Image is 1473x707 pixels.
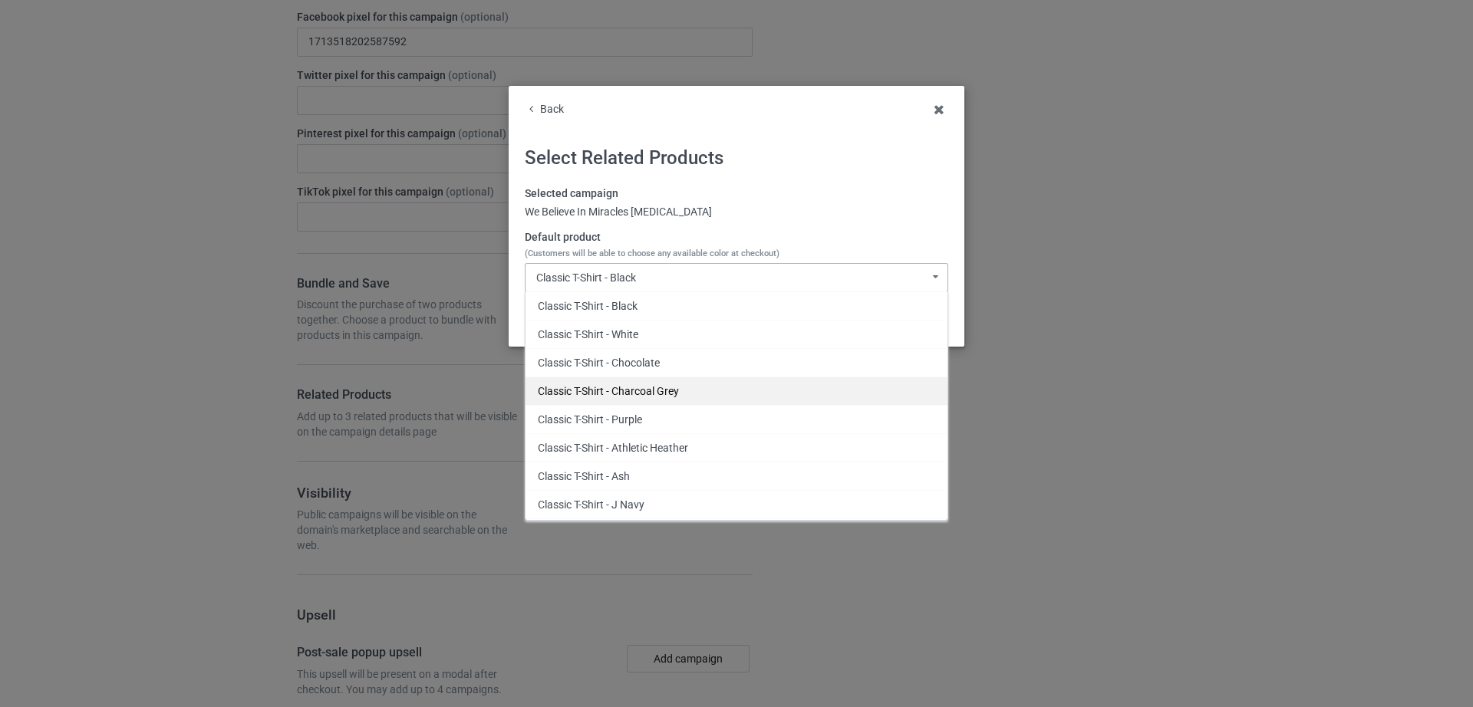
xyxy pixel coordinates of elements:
div: Classic T-Shirt - Black [526,291,947,320]
div: Back [525,102,948,117]
div: Classic T-Shirt - Athletic Heather [526,433,947,462]
div: Classic T-Shirt - Black [536,272,636,283]
div: Classic T-Shirt - Ash [526,462,947,490]
div: Classic T-Shirt - J Navy [526,490,947,518]
label: Default product [525,230,948,260]
div: Classic T-Shirt - Purple [526,405,947,433]
label: Selected campaign [525,186,948,202]
div: Classic T-Shirt - Charcoal Grey [526,377,947,405]
div: Classic T-Shirt - Chocolate [526,348,947,377]
h2: Select Related Products [525,146,948,170]
div: We Believe In Miracles [MEDICAL_DATA] [525,205,948,220]
div: Classic T-Shirt - Royal [526,518,947,547]
div: Classic T-Shirt - White [526,320,947,348]
span: (Customers will be able to choose any available color at checkout) [525,248,779,258]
